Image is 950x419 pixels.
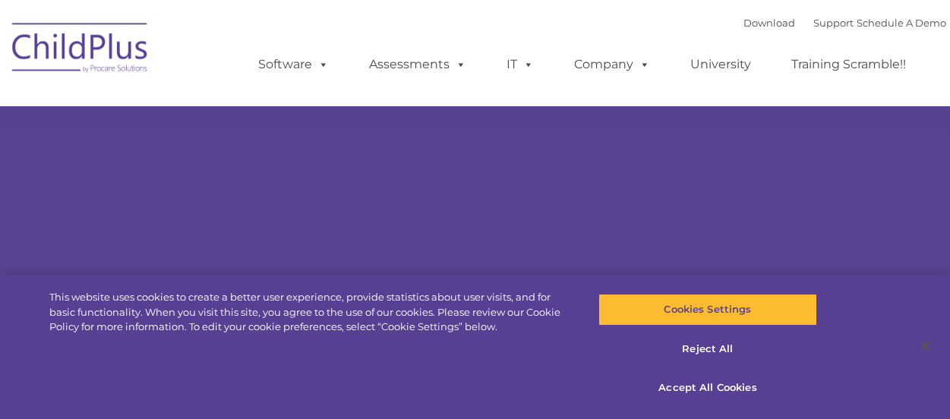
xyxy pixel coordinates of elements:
[243,49,344,80] a: Software
[559,49,665,80] a: Company
[909,329,942,362] button: Close
[598,333,817,365] button: Reject All
[49,290,570,335] div: This website uses cookies to create a better user experience, provide statistics about user visit...
[743,17,946,29] font: |
[857,17,946,29] a: Schedule A Demo
[354,49,481,80] a: Assessments
[813,17,854,29] a: Support
[675,49,766,80] a: University
[598,294,817,326] button: Cookies Settings
[598,372,817,404] button: Accept All Cookies
[491,49,549,80] a: IT
[5,12,156,88] img: ChildPlus by Procare Solutions
[743,17,795,29] a: Download
[776,49,921,80] a: Training Scramble!!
